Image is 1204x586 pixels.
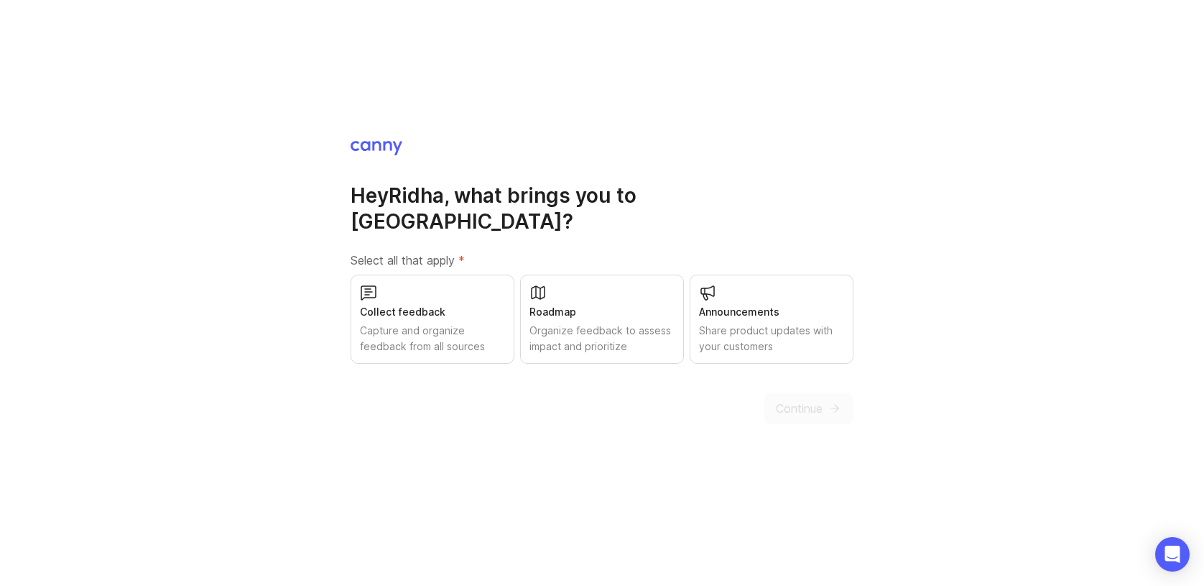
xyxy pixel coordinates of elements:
div: Share product updates with your customers [699,323,844,354]
label: Select all that apply [351,252,853,269]
h1: Hey Ridha , what brings you to [GEOGRAPHIC_DATA]? [351,183,853,234]
div: Open Intercom Messenger [1155,537,1190,572]
div: Collect feedback [360,304,505,320]
button: RoadmapOrganize feedback to assess impact and prioritize [520,275,684,364]
div: Capture and organize feedback from all sources [360,323,505,354]
div: Roadmap [529,304,675,320]
div: Announcements [699,304,844,320]
button: Collect feedbackCapture and organize feedback from all sources [351,275,514,364]
button: AnnouncementsShare product updates with your customers [690,275,853,364]
div: Organize feedback to assess impact and prioritize [529,323,675,354]
img: Canny Home [351,141,402,155]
